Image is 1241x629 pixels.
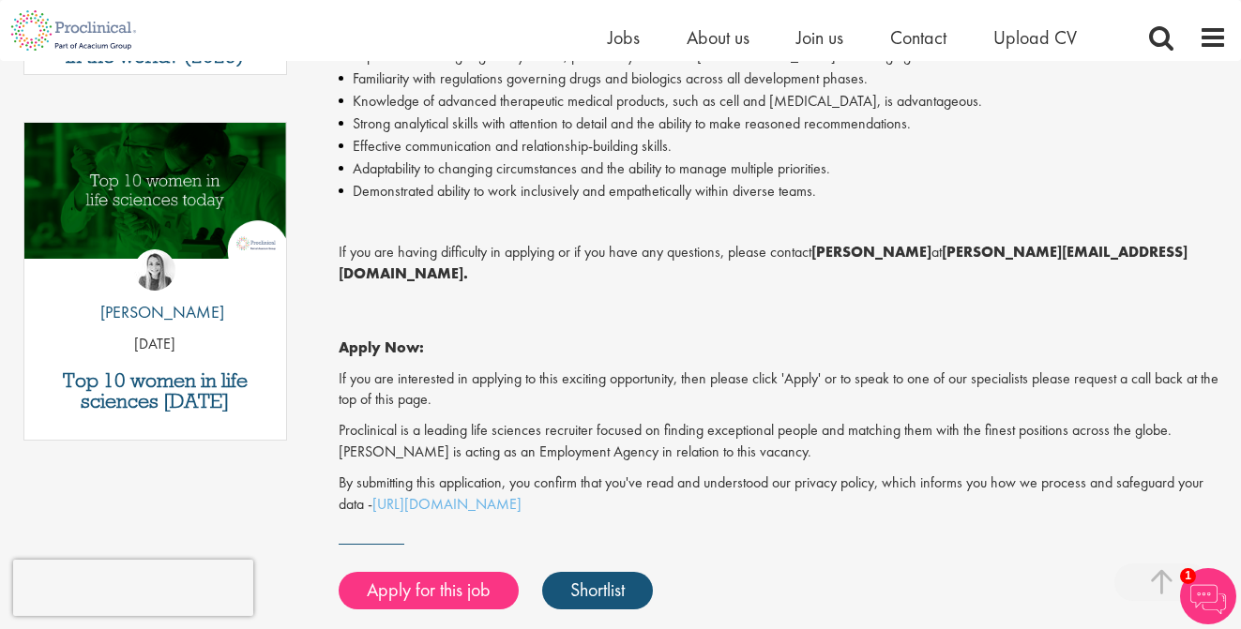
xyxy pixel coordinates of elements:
li: Demonstrated ability to work inclusively and empathetically within diverse teams. [339,180,1227,202]
li: Familiarity with regulations governing drugs and biologics across all development phases. [339,67,1227,90]
li: Adaptability to changing circumstances and the ability to manage multiple priorities. [339,157,1227,180]
a: About us [687,25,749,50]
a: Join us [796,25,843,50]
p: [PERSON_NAME] [86,300,224,324]
a: Hannah Burke [PERSON_NAME] [86,249,224,334]
a: Top 10 women in life sciences [DATE] [34,370,277,412]
strong: Apply Now: [339,337,424,357]
img: Top 10 women in life sciences today [24,123,286,259]
a: Link to a post [24,123,286,289]
strong: [PERSON_NAME] [811,242,931,262]
p: If you are having difficulty in applying or if you have any questions, please contact at [339,242,1227,285]
li: Strong analytical skills with attention to detail and the ability to make reasoned recommendations. [339,112,1227,135]
a: [URL][DOMAIN_NAME] [372,494,522,514]
p: By submitting this application, you confirm that you've read and understood our privacy policy, w... [339,472,1227,516]
a: Upload CV [993,25,1077,50]
img: Chatbot [1180,568,1236,624]
li: Knowledge of advanced therapeutic medical products, such as cell and [MEDICAL_DATA], is advantage... [339,90,1227,112]
a: Jobs [608,25,640,50]
p: Proclinical is a leading life sciences recruiter focused on finding exceptional people and matchi... [339,420,1227,463]
iframe: reCAPTCHA [13,560,253,616]
strong: [PERSON_NAME][EMAIL_ADDRESS][DOMAIN_NAME]. [339,242,1188,283]
p: [DATE] [24,334,286,355]
li: Effective communication and relationship-building skills. [339,135,1227,157]
a: Apply for this job [339,572,519,609]
img: Hannah Burke [134,249,175,291]
a: Shortlist [542,572,653,609]
a: Contact [890,25,946,50]
p: If you are interested in applying to this exciting opportunity, then please click 'Apply' or to s... [339,368,1227,412]
span: 1 [1180,568,1196,584]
